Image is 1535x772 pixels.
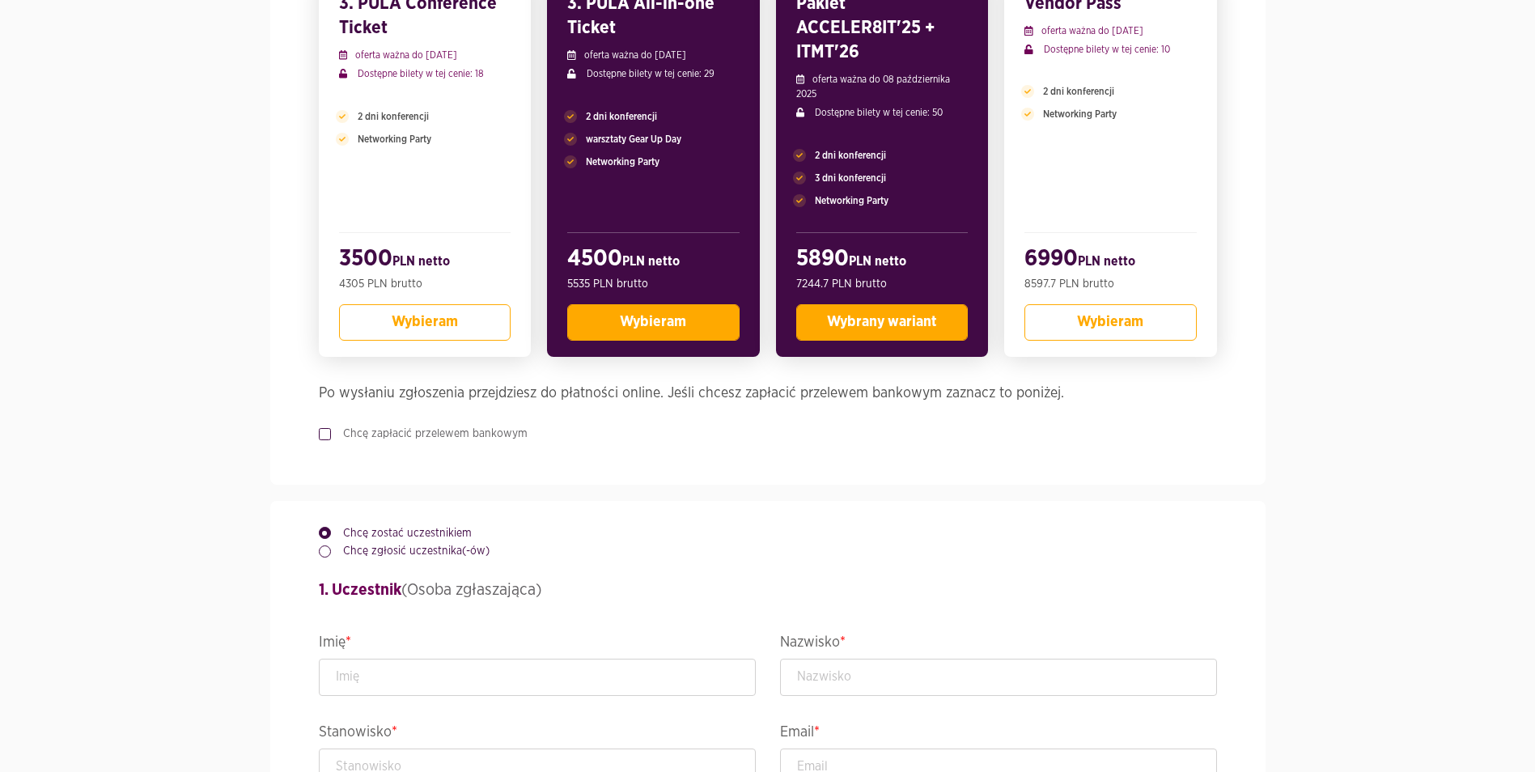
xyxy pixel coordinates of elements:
[1024,276,1197,292] p: 8597.7 PLN brutto
[1024,42,1197,57] p: Dostępne bilety w tej cenie: 10
[780,630,1217,659] legend: Nazwisko
[331,525,472,541] label: Chcę zostać uczestnikiem
[780,720,1217,749] legend: Email
[339,245,511,276] h2: 3500
[567,66,740,81] p: Dostępne bilety w tej cenie: 29
[586,155,659,169] span: Networking Party
[815,193,888,208] span: Networking Party
[319,582,401,598] strong: 1. Uczestnik
[331,543,490,559] label: Chcę zgłosić uczestnika(-ów)
[796,72,969,101] p: oferta ważna do 08 października 2025
[1043,84,1114,99] span: 2 dni konferencji
[796,276,969,292] p: 7244.7 PLN brutto
[339,276,511,292] p: 4305 PLN brutto
[796,245,969,276] h2: 5890
[849,255,906,268] span: PLN netto
[815,171,886,185] span: 3 dni konferencji
[796,304,969,341] button: Wybrany wariant
[827,315,937,329] span: Wybrany wariant
[1078,255,1135,268] span: PLN netto
[392,255,450,268] span: PLN netto
[319,659,756,696] input: Imię
[622,255,680,268] span: PLN netto
[815,148,886,163] span: 2 dni konferencji
[358,132,431,146] span: Networking Party
[620,315,686,329] span: Wybieram
[319,630,756,659] legend: Imię
[796,105,969,120] p: Dostępne bilety w tej cenie: 50
[567,276,740,292] p: 5535 PLN brutto
[780,659,1217,696] input: Nazwisko
[1043,107,1117,121] span: Networking Party
[586,132,681,146] span: warsztaty Gear Up Day
[1024,23,1197,38] p: oferta ważna do [DATE]
[567,245,740,276] h2: 4500
[319,381,1217,405] h4: Po wysłaniu zgłoszenia przejdziesz do płatności online. Jeśli chcesz zapłacić przelewem bankowym ...
[1024,304,1197,341] button: Wybieram
[339,48,511,62] p: oferta ważna do [DATE]
[319,720,756,749] legend: Stanowisko
[586,109,657,124] span: 2 dni konferencji
[358,109,429,124] span: 2 dni konferencji
[331,426,528,442] label: Chcę zapłacić przelewem bankowym
[392,315,458,329] span: Wybieram
[567,304,740,341] button: Wybieram
[339,304,511,341] button: Wybieram
[1024,245,1197,276] h2: 6990
[1077,315,1143,329] span: Wybieram
[319,578,1217,602] h4: (Osoba zgłaszająca)
[339,66,511,81] p: Dostępne bilety w tej cenie: 18
[567,48,740,62] p: oferta ważna do [DATE]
